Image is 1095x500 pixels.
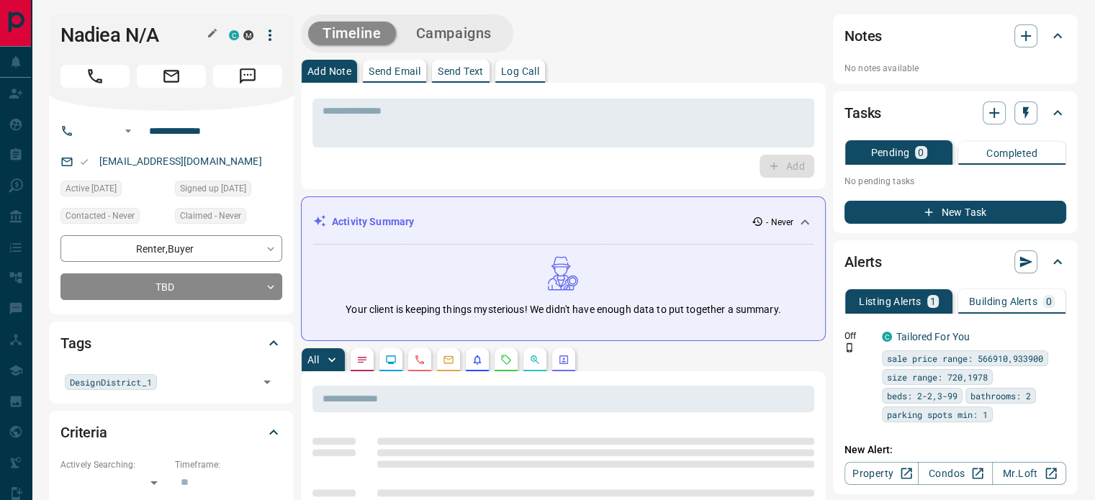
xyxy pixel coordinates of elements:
[213,65,282,88] span: Message
[60,415,282,450] div: Criteria
[385,354,397,365] svg: Lead Browsing Activity
[887,370,988,384] span: size range: 720,1978
[918,462,992,485] a: Condos
[887,351,1043,365] span: sale price range: 566910,933900
[66,209,135,223] span: Contacted - Never
[229,30,239,40] div: condos.ca
[986,148,1037,158] p: Completed
[887,407,988,422] span: parking spots min: 1
[844,342,855,353] svg: Push Notification Only
[99,155,262,167] a: [EMAIL_ADDRESS][DOMAIN_NAME]
[844,201,1066,224] button: New Task
[472,354,483,365] svg: Listing Alerts
[307,355,319,365] p: All
[346,302,780,317] p: Your client is keeping things mysterious! We didn't have enough data to put together a summary.
[844,250,882,273] h2: Alerts
[60,273,282,300] div: TBD
[443,354,454,365] svg: Emails
[558,354,569,365] svg: Agent Actions
[180,181,246,196] span: Signed up [DATE]
[60,458,168,471] p: Actively Searching:
[308,22,396,45] button: Timeline
[529,354,541,365] svg: Opportunities
[500,354,512,365] svg: Requests
[859,296,921,306] p: Listing Alerts
[918,147,924,158] p: 0
[180,209,241,223] span: Claimed - Never
[60,65,130,88] span: Call
[243,30,253,40] div: mrloft.ca
[369,66,420,76] p: Send Email
[896,331,970,342] a: Tailored For You
[120,122,137,140] button: Open
[992,462,1066,485] a: Mr.Loft
[844,62,1066,75] p: No notes available
[930,296,936,306] p: 1
[870,147,909,158] p: Pending
[969,296,1037,306] p: Building Alerts
[60,181,168,201] div: Fri Nov 18 2022
[844,442,1066,458] p: New Alert:
[844,171,1066,192] p: No pending tasks
[79,157,89,167] svg: Email Valid
[844,245,1066,279] div: Alerts
[175,181,282,201] div: Mon Sep 06 2010
[844,19,1066,53] div: Notes
[844,329,873,342] p: Off
[70,375,152,389] span: DesignDistrict_1
[60,235,282,262] div: Renter , Buyer
[414,354,425,365] svg: Calls
[307,66,351,76] p: Add Note
[402,22,506,45] button: Campaigns
[60,326,282,360] div: Tags
[137,65,206,88] span: Email
[1046,296,1052,306] p: 0
[332,214,414,229] p: Activity Summary
[356,354,368,365] svg: Notes
[844,101,881,124] h2: Tasks
[438,66,484,76] p: Send Text
[175,458,282,471] p: Timeframe:
[844,24,882,47] h2: Notes
[60,332,91,355] h2: Tags
[501,66,539,76] p: Log Call
[66,181,117,196] span: Active [DATE]
[844,96,1066,130] div: Tasks
[60,421,107,444] h2: Criteria
[313,209,814,235] div: Activity Summary- Never
[970,388,1031,403] span: bathrooms: 2
[257,372,277,392] button: Open
[844,462,919,485] a: Property
[60,24,207,47] h1: Nadiea N/A
[766,216,793,229] p: - Never
[882,332,892,342] div: condos.ca
[887,388,957,403] span: beds: 2-2,3-99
